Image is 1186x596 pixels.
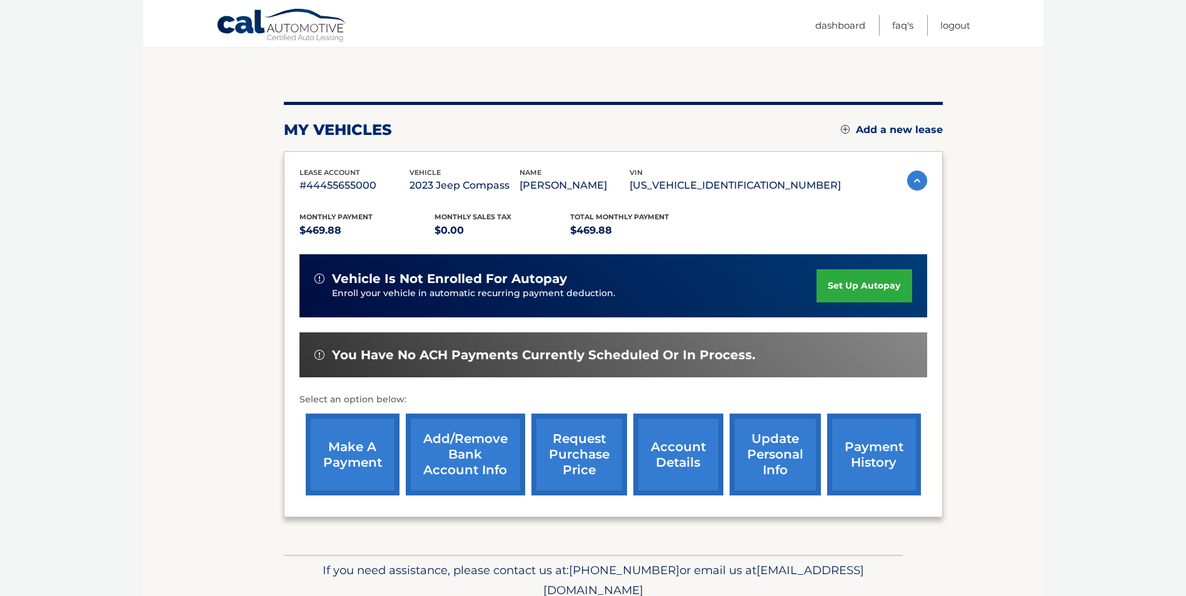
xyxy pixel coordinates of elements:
[332,347,755,363] span: You have no ACH payments currently scheduled or in process.
[299,168,360,177] span: lease account
[817,269,912,302] a: set up autopay
[633,414,723,495] a: account details
[332,287,817,300] p: Enroll your vehicle in automatic recurring payment deduction.
[410,177,520,194] p: 2023 Jeep Compass
[841,125,850,134] img: add.svg
[892,15,913,36] a: FAQ's
[216,8,348,44] a: Cal Automotive
[284,121,392,139] h2: my vehicles
[299,212,373,221] span: Monthly Payment
[531,414,627,495] a: request purchase price
[314,274,324,284] img: alert-white.svg
[299,222,435,239] p: $469.88
[630,168,643,177] span: vin
[940,15,970,36] a: Logout
[570,212,669,221] span: Total Monthly Payment
[815,15,865,36] a: Dashboard
[520,177,630,194] p: [PERSON_NAME]
[306,414,400,495] a: make a payment
[406,414,525,495] a: Add/Remove bank account info
[827,414,921,495] a: payment history
[410,168,441,177] span: vehicle
[841,124,943,136] a: Add a new lease
[332,271,567,287] span: vehicle is not enrolled for autopay
[730,414,821,495] a: update personal info
[520,168,541,177] span: name
[435,212,511,221] span: Monthly sales Tax
[569,563,680,577] span: [PHONE_NUMBER]
[570,222,706,239] p: $469.88
[907,171,927,191] img: accordion-active.svg
[435,222,570,239] p: $0.00
[299,392,927,407] p: Select an option below:
[630,177,841,194] p: [US_VEHICLE_IDENTIFICATION_NUMBER]
[314,350,324,360] img: alert-white.svg
[299,177,410,194] p: #44455655000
